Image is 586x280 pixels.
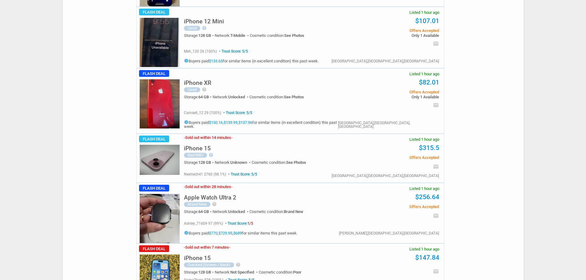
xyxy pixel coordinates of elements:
[346,34,439,37] span: Only 1 Available
[252,160,306,164] div: Cosmetic condition:
[409,10,439,14] span: Listed 1 hour ago
[419,144,439,152] a: $315.5
[346,95,439,99] span: Only 1 Available
[139,9,169,15] span: Flash Deal
[140,18,180,67] img: s-l225.jpg
[184,80,211,86] h5: iPhone XR
[209,120,223,125] a: $150.16
[236,262,241,267] i: help
[231,184,232,189] span: -
[184,202,210,207] div: Brand New
[433,213,439,219] i: email
[213,210,249,214] div: Network:
[184,231,189,235] i: info
[184,26,200,31] div: Used
[228,95,245,99] span: Unlocked
[415,193,439,201] a: $256.64
[184,172,226,176] span: nexttech41 2760 (98.1%)
[184,18,224,24] h5: iPhone 12 Mini
[346,205,439,209] span: Offers Accepted
[198,160,211,165] span: 128 GB
[215,160,252,164] div: Network:
[433,164,439,170] i: email
[346,156,439,160] span: Offers Accepted
[184,120,189,124] i: info
[433,102,439,108] i: email
[230,270,254,274] span: Not Specified
[230,33,245,38] span: T-Mobile
[209,231,217,235] a: $770
[249,210,303,214] div: Cosmetic condition:
[409,187,439,191] span: Listed 1 hour ago
[140,194,180,243] img: s-l225.jpg
[224,120,237,125] a: $139.99
[184,87,200,92] div: Used
[228,209,245,214] span: Unlocked
[184,184,185,189] span: -
[184,153,207,158] div: Bad IMEI
[184,245,230,249] h3: Sold out within 7 minutes
[184,145,211,151] h5: iPhone 15
[184,195,236,200] h5: Apple Watch Ultra 2
[184,20,224,24] a: iPhone 12 Mini
[415,17,439,25] a: $107.01
[250,34,304,37] div: Cosmetic condition:
[218,49,248,53] span: Trust Score: 5/5
[231,135,232,140] span: -
[198,209,209,214] span: 64 GB
[184,210,213,214] div: Storage:
[184,58,319,63] h5: Buyers paid for similar items (in excellent condition) this past week.
[184,49,217,53] span: msh_120 26 (100%)
[202,26,207,30] i: help
[184,256,211,261] a: iPhone 15
[293,270,301,274] span: Poor
[215,270,259,274] div: Network:
[184,270,215,274] div: Storage:
[409,72,439,76] span: Listed 1 hour ago
[184,111,221,115] span: camsell_12 29 (100%)
[433,41,439,47] i: email
[238,120,252,125] a: $137.96
[198,270,211,274] span: 128 GB
[184,255,211,261] h5: iPhone 15
[184,262,234,267] div: Cracked (Screen / Back)
[409,247,439,251] span: Listed 1 hour ago
[433,268,439,274] i: email
[140,79,180,128] img: s-l225.jpg
[230,160,247,165] span: Unknown
[222,111,252,115] span: Trust Score: 5/5
[184,231,297,235] h5: Buyers paid , , for similar items this past week.
[184,221,223,226] span: ashley_71609 97 (99%)
[184,34,215,37] div: Storage:
[213,95,249,99] div: Network:
[338,121,439,128] div: [GEOGRAPHIC_DATA],[GEOGRAPHIC_DATA],[GEOGRAPHIC_DATA]
[184,120,338,128] h5: Buyers paid , , for similar items (in excellent condition) this past week.
[184,136,232,140] h3: Sold out within 14 minutes
[139,70,169,77] span: Flash Deal
[249,95,304,99] div: Cosmetic condition:
[218,231,232,235] a: $729.95
[229,245,230,250] span: -
[198,95,209,99] span: 64 GB
[339,231,439,235] div: [PERSON_NAME],[GEOGRAPHIC_DATA],[GEOGRAPHIC_DATA]
[224,221,253,226] span: Trust Score:
[233,231,242,235] a: $689
[332,174,439,178] div: [GEOGRAPHIC_DATA],[GEOGRAPHIC_DATA],[GEOGRAPHIC_DATA]
[202,87,207,92] i: help
[139,245,169,252] span: Flash Deal
[259,270,301,274] div: Cosmetic condition:
[284,33,304,38] span: See Photos
[198,33,211,38] span: 128 GB
[184,160,215,164] div: Storage:
[184,135,185,140] span: -
[332,59,439,63] div: [GEOGRAPHIC_DATA],[GEOGRAPHIC_DATA],[GEOGRAPHIC_DATA]
[346,90,439,94] span: Offers Accepted
[184,81,211,86] a: iPhone XR
[209,152,213,157] i: help
[140,145,180,175] img: s-l225.jpg
[184,196,236,200] a: Apple Watch Ultra 2
[409,137,439,141] span: Listed 1 hour ago
[212,202,217,207] i: help
[415,254,439,261] a: $147.84
[139,136,169,142] span: Flash Deal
